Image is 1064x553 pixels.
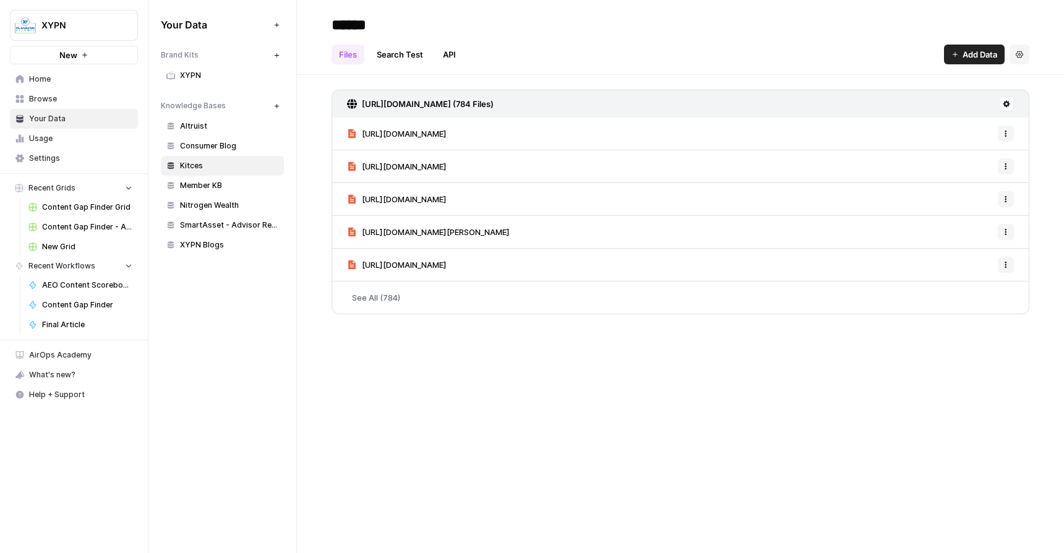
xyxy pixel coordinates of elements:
a: Kitces [161,156,284,176]
span: Knowledge Bases [161,100,226,111]
a: XYPN [161,66,284,85]
span: Help + Support [29,389,132,400]
span: [URL][DOMAIN_NAME] [362,160,447,173]
span: Add Data [963,48,997,61]
a: Usage [10,129,138,148]
a: Nitrogen Wealth [161,195,284,215]
a: Your Data [10,109,138,129]
a: XYPN Blogs [161,235,284,255]
span: SmartAsset - Advisor Resources [180,220,278,231]
span: [URL][DOMAIN_NAME] [362,259,447,271]
img: XYPN Logo [14,14,36,36]
span: Content Gap Finder - Articles We Haven't Covered [42,221,132,233]
a: Member KB [161,176,284,195]
button: New [10,46,138,64]
a: SmartAsset - Advisor Resources [161,215,284,235]
span: Recent Workflows [28,260,95,272]
a: Files [332,45,364,64]
a: Content Gap Finder Grid [23,197,138,217]
h3: [URL][DOMAIN_NAME] (784 Files) [362,98,494,110]
span: Home [29,74,132,85]
a: Search Test [369,45,431,64]
button: Add Data [944,45,1005,64]
a: AEO Content Scoreboard [23,275,138,295]
a: Browse [10,89,138,109]
a: AirOps Academy [10,345,138,365]
span: [URL][DOMAIN_NAME][PERSON_NAME] [362,226,510,238]
span: Altruist [180,121,278,132]
button: Recent Grids [10,179,138,197]
a: Altruist [161,116,284,136]
span: Kitces [180,160,278,171]
button: Help + Support [10,385,138,405]
a: Content Gap Finder [23,295,138,315]
a: [URL][DOMAIN_NAME] [347,150,447,182]
span: New [59,49,77,61]
a: Content Gap Finder - Articles We Haven't Covered [23,217,138,237]
span: Content Gap Finder Grid [42,202,132,213]
span: XYPN [41,19,116,32]
a: Consumer Blog [161,136,284,156]
span: Brand Kits [161,49,199,61]
a: New Grid [23,237,138,257]
span: Recent Grids [28,182,75,194]
button: Recent Workflows [10,257,138,275]
a: Settings [10,148,138,168]
a: [URL][DOMAIN_NAME][PERSON_NAME] [347,216,510,248]
span: XYPN [180,70,278,81]
a: [URL][DOMAIN_NAME] [347,249,447,281]
a: API [435,45,463,64]
span: [URL][DOMAIN_NAME] [362,127,447,140]
button: What's new? [10,365,138,385]
span: Browse [29,93,132,105]
span: Your Data [161,17,269,32]
span: Final Article [42,319,132,330]
span: New Grid [42,241,132,252]
a: [URL][DOMAIN_NAME] [347,183,447,215]
span: XYPN Blogs [180,239,278,251]
div: What's new? [11,366,137,384]
span: Member KB [180,180,278,191]
a: See All (784) [332,281,1029,314]
span: Consumer Blog [180,140,278,152]
span: [URL][DOMAIN_NAME] [362,193,447,205]
button: Workspace: XYPN [10,10,138,41]
span: Settings [29,153,132,164]
a: [URL][DOMAIN_NAME] (784 Files) [347,90,494,118]
span: Your Data [29,113,132,124]
span: AirOps Academy [29,349,132,361]
span: Nitrogen Wealth [180,200,278,211]
span: Usage [29,133,132,144]
span: Content Gap Finder [42,299,132,311]
a: Final Article [23,315,138,335]
a: [URL][DOMAIN_NAME] [347,118,447,150]
span: AEO Content Scoreboard [42,280,132,291]
a: Home [10,69,138,89]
